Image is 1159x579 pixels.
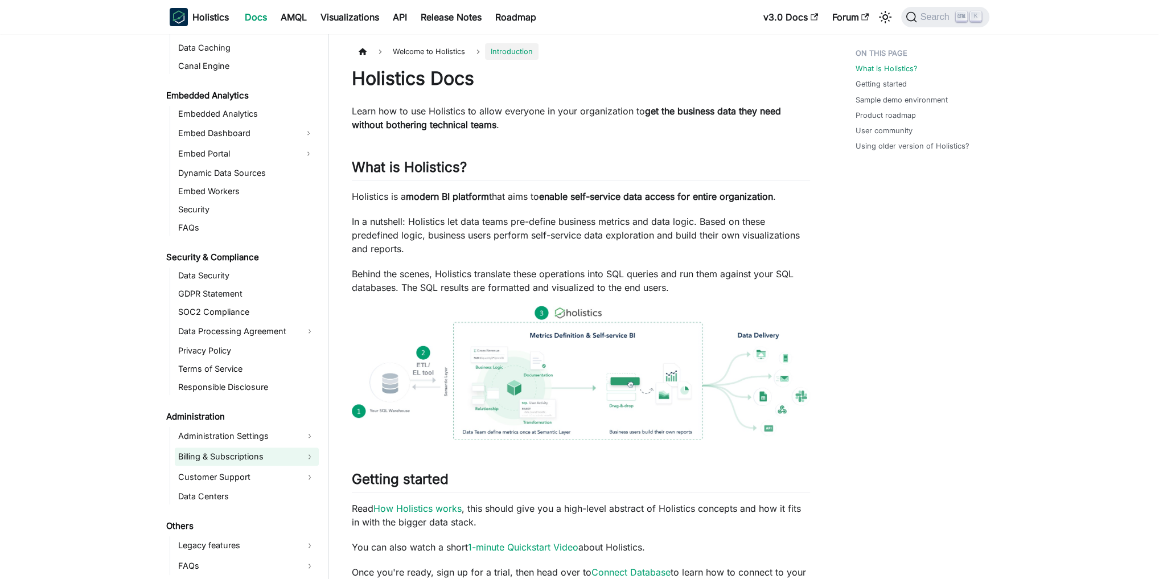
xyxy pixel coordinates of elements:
[298,145,319,163] button: Expand sidebar category 'Embed Portal'
[175,468,319,486] a: Customer Support
[175,427,319,445] a: Administration Settings
[175,304,319,320] a: SOC2 Compliance
[352,471,810,492] h2: Getting started
[488,8,543,26] a: Roadmap
[856,95,948,105] a: Sample demo environment
[314,8,386,26] a: Visualizations
[175,165,319,181] a: Dynamic Data Sources
[163,88,319,104] a: Embedded Analytics
[856,79,907,89] a: Getting started
[468,541,578,553] a: 1-minute Quickstart Video
[757,8,825,26] a: v3.0 Docs
[158,34,329,579] nav: Docs sidebar
[175,322,319,340] a: Data Processing Agreement
[175,202,319,217] a: Security
[406,191,489,202] strong: modern BI platform
[175,220,319,236] a: FAQs
[175,145,298,163] a: Embed Portal
[175,488,319,504] a: Data Centers
[352,267,810,294] p: Behind the scenes, Holistics translate these operations into SQL queries and run them against you...
[170,8,188,26] img: Holistics
[175,361,319,377] a: Terms of Service
[352,306,810,440] img: How Holistics fits in your Data Stack
[414,8,488,26] a: Release Notes
[539,191,773,202] strong: enable self-service data access for entire organization
[876,8,894,26] button: Switch between dark and light mode (currently light mode)
[163,518,319,534] a: Others
[170,8,229,26] a: HolisticsHolistics
[175,268,319,284] a: Data Security
[175,343,319,359] a: Privacy Policy
[175,106,319,122] a: Embedded Analytics
[175,183,319,199] a: Embed Workers
[387,43,471,60] span: Welcome to Holistics
[175,40,319,56] a: Data Caching
[175,58,319,74] a: Canal Engine
[352,43,373,60] a: Home page
[352,43,810,60] nav: Breadcrumbs
[163,249,319,265] a: Security & Compliance
[175,379,319,395] a: Responsible Disclosure
[175,124,298,142] a: Embed Dashboard
[917,12,956,22] span: Search
[352,67,810,90] h1: Holistics Docs
[175,447,319,466] a: Billing & Subscriptions
[192,10,229,24] b: Holistics
[386,8,414,26] a: API
[298,124,319,142] button: Expand sidebar category 'Embed Dashboard'
[175,286,319,302] a: GDPR Statement
[970,11,981,22] kbd: K
[352,502,810,529] p: Read , this should give you a high-level abstract of Holistics concepts and how it fits in with t...
[175,557,319,575] a: FAQs
[352,540,810,554] p: You can also watch a short about Holistics.
[373,503,462,514] a: How Holistics works
[856,125,913,136] a: User community
[825,8,876,26] a: Forum
[238,8,274,26] a: Docs
[591,566,671,578] a: Connect Database
[163,409,319,425] a: Administration
[856,141,969,151] a: Using older version of Holistics?
[352,104,810,132] p: Learn how to use Holistics to allow everyone in your organization to .
[352,159,810,180] h2: What is Holistics?
[175,536,319,555] a: Legacy features
[485,43,539,60] span: Introduction
[352,190,810,203] p: Holistics is a that aims to .
[274,8,314,26] a: AMQL
[856,110,916,121] a: Product roadmap
[901,7,989,27] button: Search (Ctrl+K)
[352,215,810,256] p: In a nutshell: Holistics let data teams pre-define business metrics and data logic. Based on thes...
[856,63,918,74] a: What is Holistics?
